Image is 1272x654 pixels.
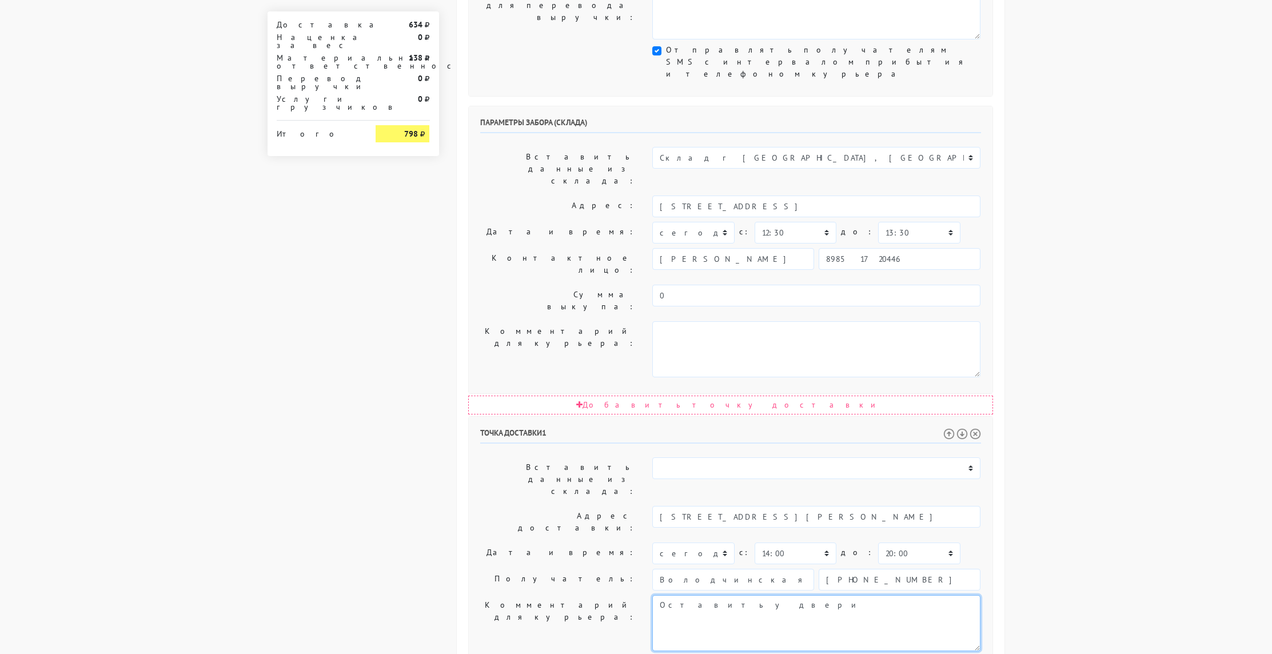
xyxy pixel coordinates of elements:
label: c: [739,543,750,563]
input: Имя [652,569,814,591]
label: Дата и время: [472,222,644,244]
label: Отправлять получателям SMS с интервалом прибытия и телефоном курьера [666,44,980,80]
label: Контактное лицо: [472,248,644,280]
input: Телефон [819,248,980,270]
div: Итого [277,125,359,138]
input: Телефон [819,569,980,591]
label: c: [739,222,750,242]
div: Доставка [268,21,368,29]
strong: 0 [418,32,422,42]
strong: 634 [409,19,422,30]
label: Сумма выкупа: [472,285,644,317]
div: Перевод выручки [268,74,368,90]
label: Получатель: [472,569,644,591]
strong: 798 [404,129,418,139]
strong: 0 [418,94,422,104]
label: Вставить данные из склада: [472,147,644,191]
div: Услуги грузчиков [268,95,368,111]
label: до: [841,222,874,242]
span: 1 [542,428,547,438]
strong: 138 [409,53,422,63]
label: Адрес доставки: [472,506,644,538]
div: Добавить точку доставки [468,396,993,414]
label: Комментарий для курьера: [472,321,644,377]
label: Адрес: [472,196,644,217]
div: Материальная ответственность [268,54,368,70]
div: Наценка за вес [268,33,368,49]
label: до: [841,543,874,563]
label: Комментарий для курьера: [472,595,644,651]
input: Имя [652,248,814,270]
h6: Параметры забора (склада) [480,118,981,133]
label: Вставить данные из склада: [472,457,644,501]
h6: Точка доставки [480,428,981,444]
strong: 0 [418,73,422,83]
label: Дата и время: [472,543,644,564]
